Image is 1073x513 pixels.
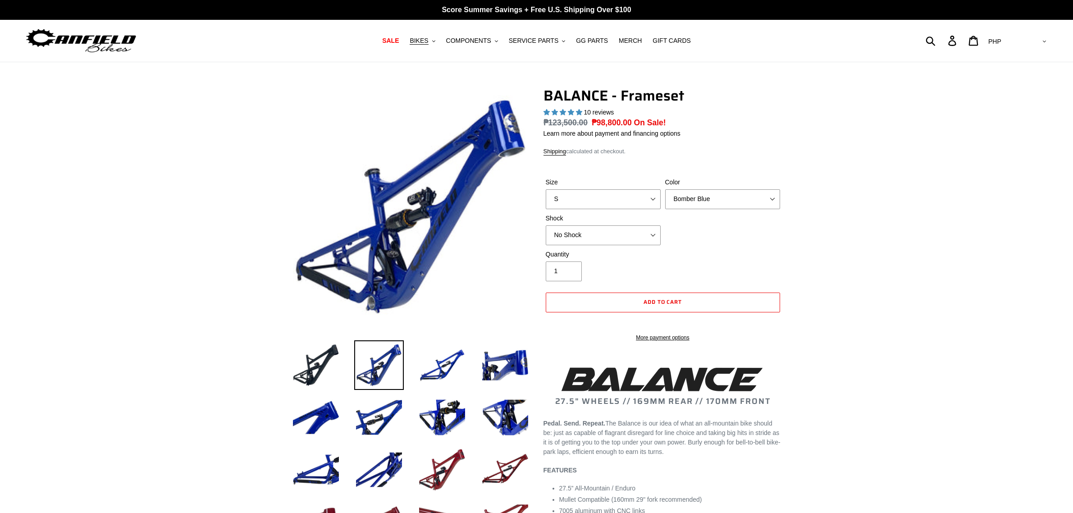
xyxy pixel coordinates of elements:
[25,27,137,55] img: Canfield Bikes
[543,420,606,427] b: Pedal. Send. Repeat.
[559,485,636,492] span: 27.5” All-Mountain / Enduro
[546,214,661,223] label: Shock
[509,37,558,45] span: SERVICE PARTS
[543,87,782,104] h1: BALANCE - Frameset
[504,35,570,47] button: SERVICE PARTS
[410,37,428,45] span: BIKES
[543,118,588,127] s: ₱123,500.00
[931,31,954,50] input: Search
[293,89,528,324] img: BALANCE - Frameset
[634,117,666,128] span: On Sale!
[291,445,341,495] img: Load image into Gallery viewer, BALANCE - Frameset
[653,37,691,45] span: GIFT CARDS
[576,37,608,45] span: GG PARTS
[446,37,491,45] span: COMPONENTS
[417,340,467,390] img: Load image into Gallery viewer, BALANCE - Frameset
[480,340,530,390] img: Load image into Gallery viewer, BALANCE - Frameset
[442,35,502,47] button: COMPONENTS
[378,35,403,47] a: SALE
[354,393,404,442] img: Load image into Gallery viewer, BALANCE - Frameset
[648,35,695,47] a: GIFT CARDS
[417,445,467,495] img: Load image into Gallery viewer, BALANCE - Frameset
[417,393,467,442] img: Load image into Gallery viewer, BALANCE - Frameset
[559,496,702,503] span: Mullet Compatible (160mm 29" fork recommended)
[571,35,612,47] a: GG PARTS
[543,364,782,407] h2: 27.5" WHEELS // 169MM REAR // 170MM FRONT
[546,250,661,259] label: Quantity
[354,340,404,390] img: Load image into Gallery viewer, BALANCE - Frameset
[665,178,780,187] label: Color
[480,393,530,442] img: Load image into Gallery viewer, BALANCE - Frameset
[619,37,642,45] span: MERCH
[546,293,780,312] button: Add to cart
[291,340,341,390] img: Load image into Gallery viewer, BALANCE - Frameset
[382,37,399,45] span: SALE
[546,178,661,187] label: Size
[354,445,404,495] img: Load image into Gallery viewer, BALANCE - Frameset
[592,118,632,127] span: ₱98,800.00
[584,109,614,116] span: 10 reviews
[543,147,782,156] div: calculated at checkout.
[543,148,566,156] a: Shipping
[644,298,682,306] span: Add to cart
[405,35,439,47] button: BIKES
[480,445,530,495] img: Load image into Gallery viewer, BALANCE - Frameset
[543,467,577,474] b: FEATURES
[543,419,782,457] p: The Balance is our idea of what an all-mountain bike should be: just as capable of flagrant disre...
[543,109,584,116] span: 5.00 stars
[546,334,780,342] a: More payment options
[614,35,646,47] a: MERCH
[291,393,341,442] img: Load image into Gallery viewer, BALANCE - Frameset
[543,130,680,137] a: Learn more about payment and financing options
